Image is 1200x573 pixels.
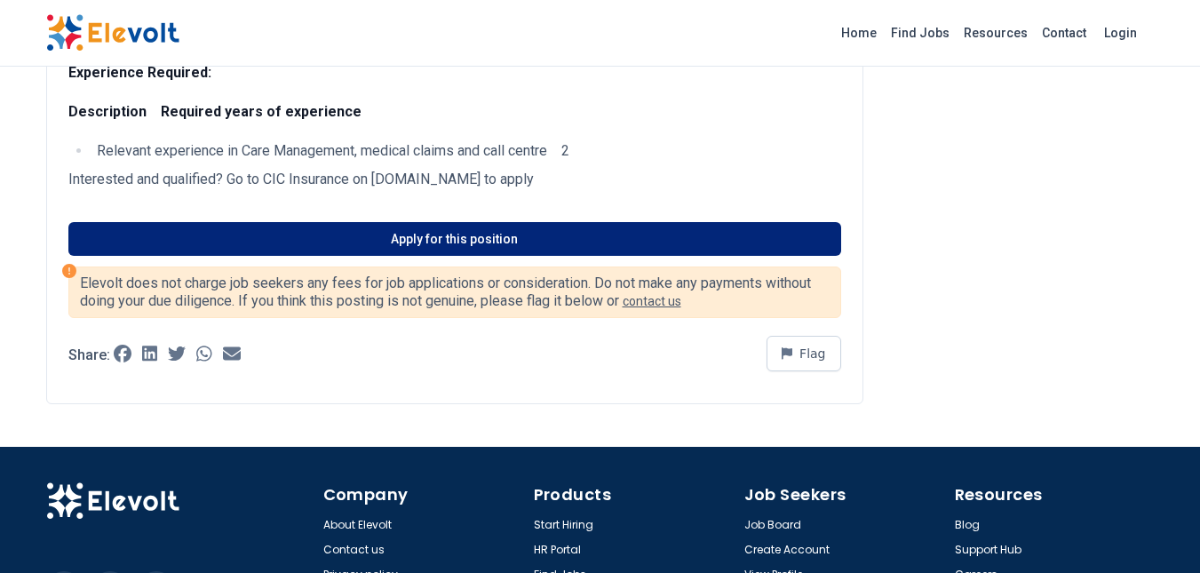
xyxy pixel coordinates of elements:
h4: Products [534,482,734,507]
a: Start Hiring [534,518,593,532]
a: HR Portal [534,543,581,557]
a: Support Hub [955,543,1021,557]
a: Contact [1035,19,1093,47]
h4: Job Seekers [744,482,944,507]
img: Elevolt [46,14,179,52]
button: Flag [767,336,841,371]
p: Interested and qualified? Go to CIC Insurance on [DOMAIN_NAME] to apply [68,169,841,190]
a: Home [834,19,884,47]
a: Resources [957,19,1035,47]
li: Relevant experience in Care Management, medical claims and call centre 2 [91,140,841,162]
a: Create Account [744,543,830,557]
p: Share: [68,348,110,362]
h4: Resources [955,482,1155,507]
a: Contact us [323,543,385,557]
img: Elevolt [46,482,179,520]
a: Find Jobs [884,19,957,47]
a: Login [1093,15,1148,51]
a: Job Board [744,518,801,532]
strong: Experience Required: [68,64,211,81]
a: About Elevolt [323,518,392,532]
iframe: Chat Widget [1111,488,1200,573]
h4: Company [323,482,523,507]
strong: Description Required years of experience [68,103,362,120]
p: Elevolt does not charge job seekers any fees for job applications or consideration. Do not make a... [80,275,830,310]
a: Blog [955,518,980,532]
a: contact us [623,294,681,308]
a: Apply for this position [68,222,841,256]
